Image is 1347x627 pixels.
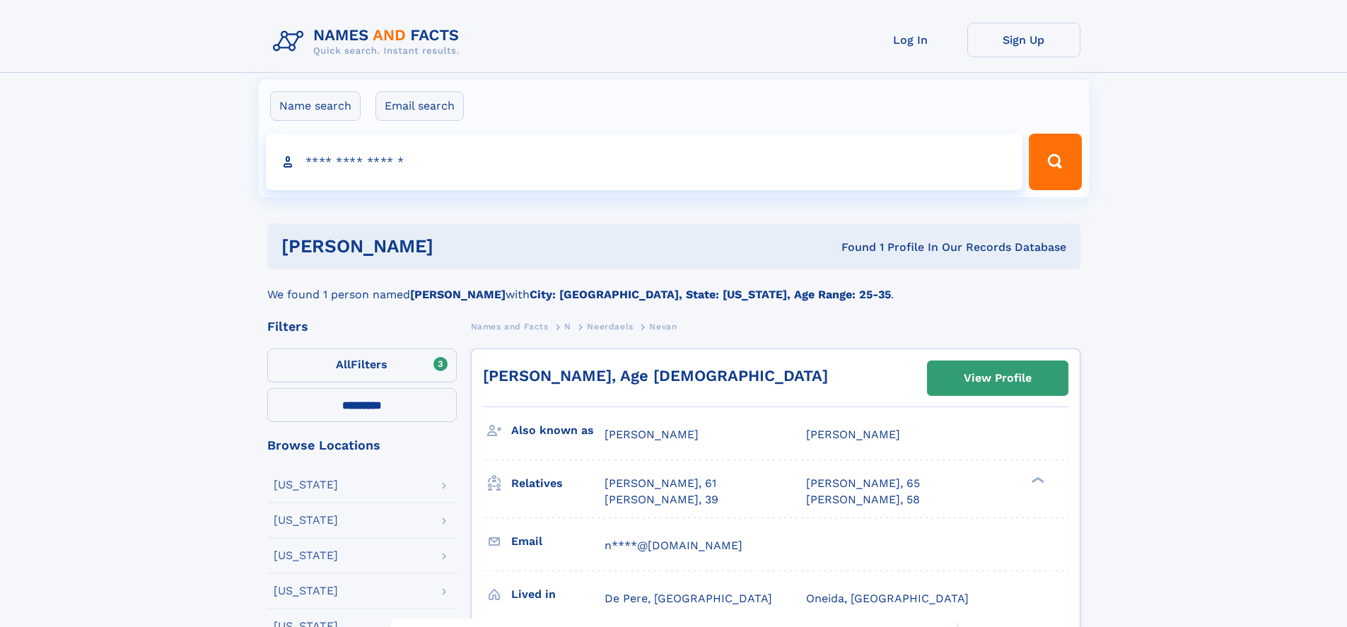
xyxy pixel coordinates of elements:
div: Filters [267,320,457,333]
span: N [564,322,571,332]
span: De Pere, [GEOGRAPHIC_DATA] [605,592,772,605]
span: [PERSON_NAME] [605,428,699,441]
label: Name search [270,91,361,121]
a: [PERSON_NAME], Age [DEMOGRAPHIC_DATA] [483,367,828,385]
a: View Profile [928,361,1068,395]
b: [PERSON_NAME] [410,288,506,301]
a: [PERSON_NAME], 61 [605,476,716,491]
a: Neerdaels [587,317,633,335]
h3: Relatives [511,471,605,496]
div: Found 1 Profile In Our Records Database [637,240,1066,255]
div: Browse Locations [267,439,457,452]
span: Nevan [649,322,677,332]
div: We found 1 person named with . [267,269,1080,303]
div: [US_STATE] [274,585,338,597]
span: Oneida, [GEOGRAPHIC_DATA] [806,592,969,605]
div: [US_STATE] [274,479,338,491]
span: Neerdaels [587,322,633,332]
span: [PERSON_NAME] [806,428,900,441]
div: View Profile [964,362,1032,394]
a: [PERSON_NAME], 39 [605,492,718,508]
a: N [564,317,571,335]
div: [US_STATE] [274,550,338,561]
span: All [336,358,351,371]
input: search input [266,134,1023,190]
a: Sign Up [967,23,1080,57]
img: Logo Names and Facts [267,23,471,61]
label: Filters [267,348,457,382]
h3: Email [511,529,605,553]
a: [PERSON_NAME], 58 [806,492,920,508]
div: [US_STATE] [274,515,338,526]
a: Names and Facts [471,317,549,335]
label: Email search [375,91,464,121]
h3: Lived in [511,582,605,607]
div: ❯ [1028,476,1045,485]
h3: Also known as [511,418,605,443]
b: City: [GEOGRAPHIC_DATA], State: [US_STATE], Age Range: 25-35 [530,288,891,301]
button: Search Button [1029,134,1081,190]
h1: [PERSON_NAME] [281,238,638,255]
a: Log In [854,23,967,57]
a: [PERSON_NAME], 65 [806,476,920,491]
